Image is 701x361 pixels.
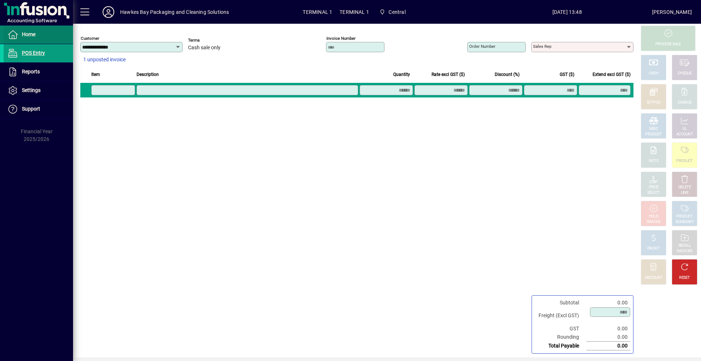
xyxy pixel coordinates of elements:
div: MISC [649,126,658,132]
div: GL [682,126,687,132]
span: Discount (%) [495,70,520,78]
a: Settings [4,81,73,100]
mat-label: Customer [81,36,99,41]
div: PRODUCT [676,158,693,164]
span: Central [376,5,409,19]
span: GST ($) [560,70,574,78]
span: Central [388,6,405,18]
td: Freight (Excl GST) [535,307,586,324]
div: PRODUCT [676,214,693,219]
div: NOTE [649,158,658,164]
span: Extend excl GST ($) [593,70,631,78]
td: GST [535,324,586,333]
td: 0.00 [586,342,630,350]
a: Reports [4,63,73,81]
button: Profile [97,5,120,19]
span: [DATE] 13:48 [482,6,652,18]
span: Rate excl GST ($) [432,70,465,78]
span: 1 unposted invoice [83,56,126,64]
span: TERMINAL 1 [340,6,369,18]
td: 0.00 [586,299,630,307]
div: PROFIT [647,246,660,251]
div: RECALL [678,243,691,249]
span: Settings [22,87,41,93]
td: Subtotal [535,299,586,307]
a: Support [4,100,73,118]
span: Home [22,31,35,37]
div: CHARGE [678,100,692,105]
div: SUMMARY [675,219,694,225]
div: HOLD [649,214,658,219]
mat-label: Order number [469,44,495,49]
span: Cash sale only [188,45,221,51]
td: 0.00 [586,324,630,333]
div: CASH [649,71,658,76]
div: [PERSON_NAME] [652,6,692,18]
div: INVOICE [647,219,660,225]
td: 0.00 [586,333,630,342]
div: PRICE [649,185,659,190]
div: LINE [681,190,688,196]
td: Total Payable [535,342,586,350]
a: Home [4,26,73,44]
span: Description [137,70,159,78]
div: CHEQUE [678,71,692,76]
div: PRODUCT [645,132,662,137]
div: Hawkes Bay Packaging and Cleaning Solutions [120,6,229,18]
div: EFTPOS [647,100,660,105]
mat-label: Invoice number [326,36,356,41]
div: PROCESS SALE [655,42,681,47]
span: Reports [22,69,40,74]
span: Support [22,106,40,112]
div: INVOICES [677,249,692,254]
mat-label: Sales rep [533,44,551,49]
div: RESET [679,275,690,281]
span: POS Entry [22,50,45,56]
span: Item [91,70,100,78]
div: DISCOUNT [645,275,662,281]
td: Rounding [535,333,586,342]
div: SELECT [647,190,660,196]
button: 1 unposted invoice [80,53,129,66]
span: TERMINAL 1 [303,6,332,18]
div: DELETE [678,185,691,190]
div: ACCOUNT [676,132,693,137]
span: Terms [188,38,232,43]
span: Quantity [393,70,410,78]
